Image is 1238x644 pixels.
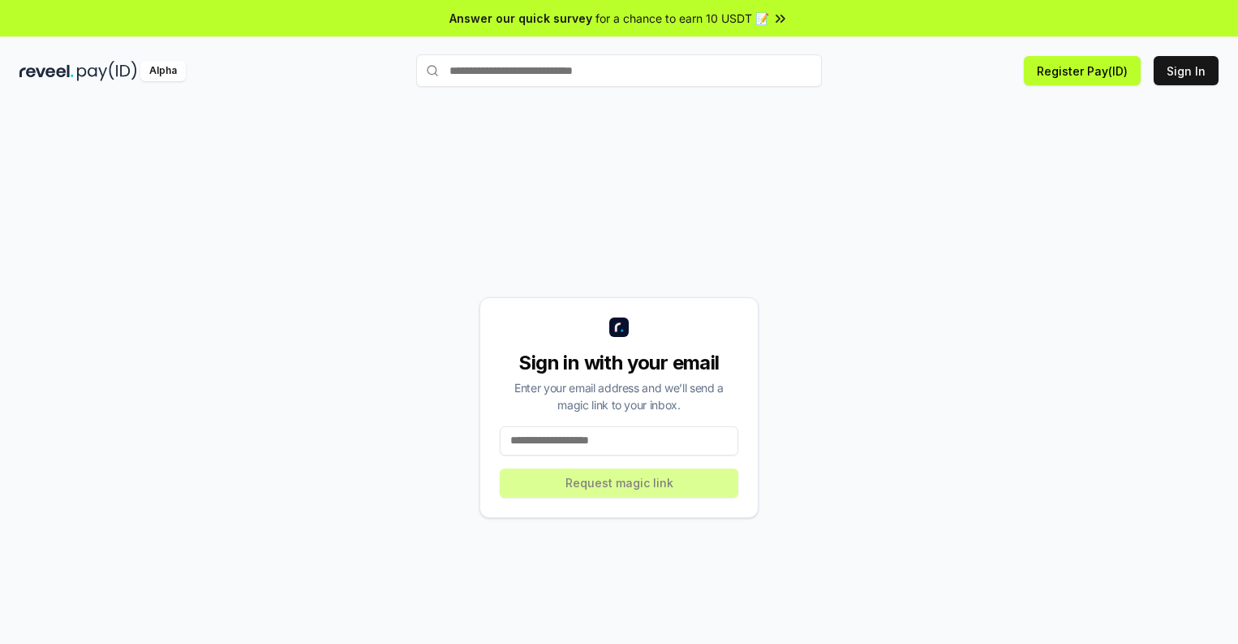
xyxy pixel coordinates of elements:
div: Enter your email address and we’ll send a magic link to your inbox. [500,379,738,413]
div: Alpha [140,61,186,81]
img: pay_id [77,61,137,81]
img: reveel_dark [19,61,74,81]
div: Sign in with your email [500,350,738,376]
span: for a chance to earn 10 USDT 📝 [595,10,769,27]
button: Register Pay(ID) [1024,56,1141,85]
span: Answer our quick survey [449,10,592,27]
img: logo_small [609,318,629,337]
button: Sign In [1154,56,1219,85]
